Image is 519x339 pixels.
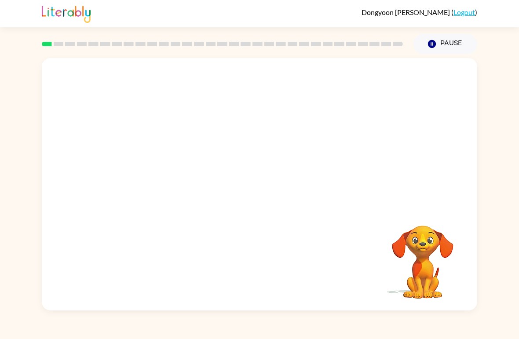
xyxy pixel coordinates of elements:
span: Dongyoon [PERSON_NAME] [362,8,451,16]
div: ( ) [362,8,477,16]
img: Literably [42,4,91,23]
a: Logout [453,8,475,16]
video: Your browser must support playing .mp4 files to use Literably. Please try using another browser. [379,212,467,300]
button: Pause [413,34,477,54]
